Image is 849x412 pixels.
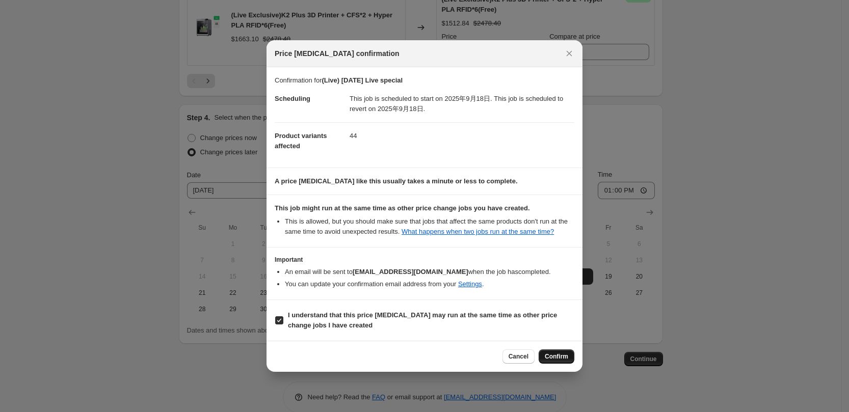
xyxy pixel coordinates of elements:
a: What happens when two jobs run at the same time? [402,228,554,235]
span: Cancel [509,352,528,361]
b: This job might run at the same time as other price change jobs you have created. [275,204,530,212]
span: Product variants affected [275,132,327,150]
b: [EMAIL_ADDRESS][DOMAIN_NAME] [353,268,468,276]
a: Settings [458,280,482,288]
span: Price [MEDICAL_DATA] confirmation [275,48,400,59]
b: (Live) [DATE] Live special [322,76,403,84]
li: An email will be sent to when the job has completed . [285,267,574,277]
span: Scheduling [275,95,310,102]
b: A price [MEDICAL_DATA] like this usually takes a minute or less to complete. [275,177,518,185]
p: Confirmation for [275,75,574,86]
b: I understand that this price [MEDICAL_DATA] may run at the same time as other price change jobs I... [288,311,557,329]
dd: 44 [350,122,574,149]
button: Confirm [539,349,574,364]
span: Confirm [545,352,568,361]
h3: Important [275,256,574,264]
li: This is allowed, but you should make sure that jobs that affect the same products don ' t run at ... [285,216,574,237]
button: Cancel [502,349,535,364]
button: Close [562,46,576,61]
li: You can update your confirmation email address from your . [285,279,574,289]
dd: This job is scheduled to start on 2025年9月18日. This job is scheduled to revert on 2025年9月18日. [350,86,574,122]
